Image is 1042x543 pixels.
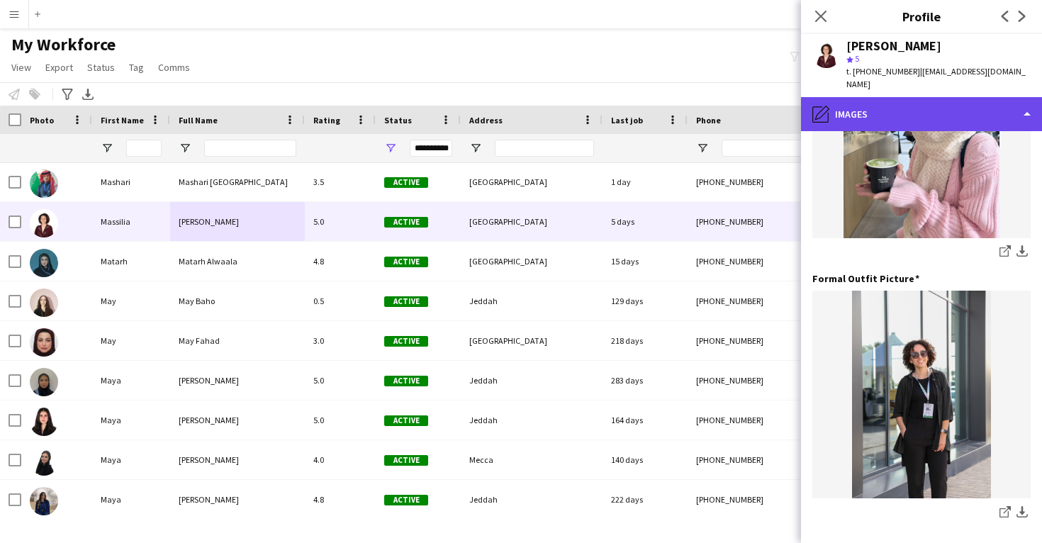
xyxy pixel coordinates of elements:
[30,447,58,476] img: Maya Ghulman
[30,487,58,515] img: Maya rawas
[92,321,170,360] div: May
[179,177,288,187] span: Mashari [GEOGRAPHIC_DATA]
[469,216,547,227] span: [GEOGRAPHIC_DATA]
[179,296,215,306] span: May Baho
[603,361,688,400] div: 283 days
[846,40,941,52] div: [PERSON_NAME]
[92,162,170,201] div: Mashari
[469,142,482,155] button: Open Filter Menu
[179,375,239,386] span: [PERSON_NAME]
[179,216,239,227] span: [PERSON_NAME]
[611,115,643,125] span: Last job
[688,361,869,400] div: [PHONE_NUMBER]
[603,242,688,281] div: 15 days
[305,480,376,519] div: 4.8
[812,30,1031,238] img: IMG_0834.jpeg
[812,272,919,285] h3: Formal Outfit Picture
[603,321,688,360] div: 218 days
[30,169,58,198] img: Mashari Turki
[603,401,688,440] div: 164 days
[305,202,376,241] div: 5.0
[92,440,170,479] div: Maya
[45,61,73,74] span: Export
[79,86,96,103] app-action-btn: Export XLSX
[152,58,196,77] a: Comms
[305,321,376,360] div: 3.0
[123,58,150,77] a: Tag
[469,415,498,425] span: Jeddah
[688,281,869,320] div: [PHONE_NUMBER]
[204,140,296,157] input: Full Name Filter Input
[179,415,239,425] span: [PERSON_NAME]
[179,494,239,505] span: [PERSON_NAME]
[603,440,688,479] div: 140 days
[495,140,594,157] input: Address Filter Input
[469,375,498,386] span: Jeddah
[384,257,428,267] span: Active
[384,415,428,426] span: Active
[469,494,498,505] span: Jeddah
[92,480,170,519] div: Maya
[179,115,218,125] span: Full Name
[688,321,869,360] div: [PHONE_NUMBER]
[696,142,709,155] button: Open Filter Menu
[603,480,688,519] div: 222 days
[126,140,162,157] input: First Name Filter Input
[30,209,58,237] img: Massilia Kheddouci
[30,408,58,436] img: Maya Baeshen
[384,455,428,466] span: Active
[313,115,340,125] span: Rating
[30,115,54,125] span: Photo
[179,335,220,346] span: May Fahad
[384,177,428,188] span: Active
[92,242,170,281] div: Matarh
[801,7,1042,26] h3: Profile
[92,401,170,440] div: Maya
[384,115,412,125] span: Status
[384,376,428,386] span: Active
[6,58,37,77] a: View
[92,202,170,241] div: Massilia
[384,495,428,505] span: Active
[384,142,397,155] button: Open Filter Menu
[129,61,144,74] span: Tag
[305,281,376,320] div: 0.5
[305,361,376,400] div: 5.0
[30,368,58,396] img: Maya Alattas
[87,61,115,74] span: Status
[688,202,869,241] div: [PHONE_NUMBER]
[469,296,498,306] span: Jeddah
[384,217,428,228] span: Active
[305,162,376,201] div: 3.5
[305,440,376,479] div: 4.0
[101,115,144,125] span: First Name
[82,58,121,77] a: Status
[469,115,503,125] span: Address
[179,142,191,155] button: Open Filter Menu
[92,361,170,400] div: Maya
[305,242,376,281] div: 4.8
[846,66,920,77] span: t. [PHONE_NUMBER]
[469,177,547,187] span: [GEOGRAPHIC_DATA]
[469,256,547,267] span: [GEOGRAPHIC_DATA]
[384,336,428,347] span: Active
[688,162,869,201] div: [PHONE_NUMBER]
[688,242,869,281] div: [PHONE_NUMBER]
[30,249,58,277] img: Matarh Alwaala
[179,454,239,465] span: [PERSON_NAME]
[384,296,428,307] span: Active
[846,66,1026,89] span: | [EMAIL_ADDRESS][DOMAIN_NAME]
[92,281,170,320] div: May
[603,162,688,201] div: 1 day
[603,281,688,320] div: 129 days
[101,142,113,155] button: Open Filter Menu
[11,34,116,55] span: My Workforce
[603,202,688,241] div: 5 days
[158,61,190,74] span: Comms
[688,480,869,519] div: [PHONE_NUMBER]
[688,440,869,479] div: [PHONE_NUMBER]
[11,61,31,74] span: View
[179,256,237,267] span: Matarh Alwaala
[469,454,493,465] span: Mecca
[30,328,58,357] img: May Fahad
